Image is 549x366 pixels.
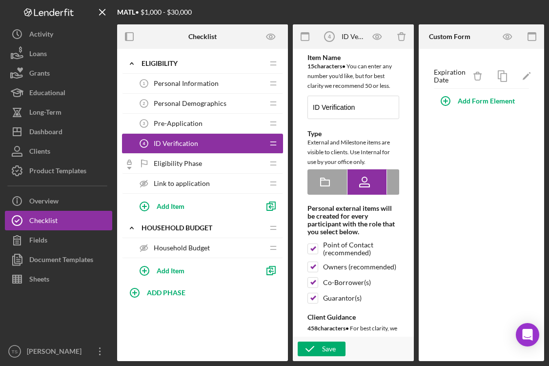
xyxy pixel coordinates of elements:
div: [PERSON_NAME] [24,342,88,364]
div: Guarantor(s) [323,294,362,302]
div: Fields [29,230,47,252]
b: 15 character s • [307,62,346,70]
tspan: 4 [143,141,145,146]
div: Save [322,342,336,356]
div: Overview [29,191,59,213]
button: Add Item [132,196,259,216]
span: Pre-Application [154,120,203,127]
button: Clients [5,142,112,161]
span: Eligibility Phase [154,160,202,167]
b: ADD PHASE [147,288,185,297]
div: • $1,000 - $30,000 [117,8,192,16]
span: Personal Demographics [154,100,226,107]
div: Add Form Element [458,91,515,111]
button: Product Templates [5,161,112,181]
tspan: 1 [143,81,145,86]
button: Long-Term [5,102,112,122]
button: Checklist [5,211,112,230]
div: Sheets [29,269,49,291]
div: Long-Term [29,102,61,124]
span: Link to application [154,180,210,187]
div: Item Name [307,54,399,61]
tspan: 2 [143,101,145,106]
tspan: 3 [143,121,145,126]
div: Loans [29,44,47,66]
div: Grants [29,63,50,85]
button: Document Templates [5,250,112,269]
div: Open Intercom Messenger [516,323,539,346]
div: Add Item [157,197,184,215]
button: Add Item [132,261,259,280]
button: ADD PHASE [122,283,283,302]
div: ID Verification [342,33,365,41]
b: Custom Form [429,33,470,41]
button: Loans [5,44,112,63]
tspan: 4 [328,34,331,40]
div: Activity [29,24,53,46]
span: ID Verification [154,140,198,147]
button: Save [298,342,346,356]
div: Type [307,130,399,138]
button: Grants [5,63,112,83]
span: Household Budget [154,244,210,252]
div: Clients [29,142,50,163]
button: Preview as [260,26,282,48]
div: You can enter any number you'd like, but for best clarity we recommend 50 or less. [307,61,399,91]
button: Add Form Element [433,91,525,111]
div: Document Templates [29,250,93,272]
div: Add Item [157,261,184,280]
b: Checklist [188,33,217,41]
div: Co-Borrower(s) [323,279,371,286]
b: 458 character s • [307,325,349,332]
div: Client Guidance [307,313,399,321]
button: Overview [5,191,112,211]
text: TS [12,349,18,354]
div: Educational [29,83,65,105]
div: Point of Contact (recommended) [323,241,399,257]
body: Rich Text Area. Press ALT-0 for help. [8,8,82,19]
button: Dashboard [5,122,112,142]
button: Activity [5,24,112,44]
button: Educational [5,83,112,102]
div: ELIGIBILITY [142,60,264,67]
button: Fields [5,230,112,250]
div: Expiration Date [434,68,466,84]
div: For best clarity, we recommend 250 characters or more. [307,324,399,353]
span: Personal Information [154,80,219,87]
b: MATL [117,8,135,16]
div: Checklist [29,211,58,233]
button: TS[PERSON_NAME] [5,342,112,361]
div: External and Milestone items are visible to clients. Use Internal for use by your office only. [307,138,399,167]
div: Dashboard [29,122,62,144]
div: Household Budget [142,224,264,232]
button: Sheets [5,269,112,289]
div: Product Templates [29,161,86,183]
div: Personal external items will be created for every participant with the role that you select below. [307,204,399,236]
div: Owners (recommended) [323,263,396,271]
